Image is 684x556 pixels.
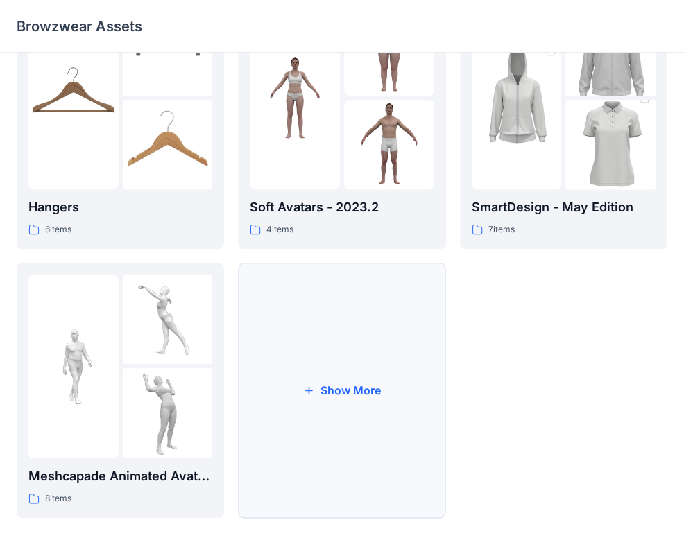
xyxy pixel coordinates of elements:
[17,263,224,518] a: folder 1folder 2folder 3Meshcapade Animated Avatars8items
[123,275,213,365] img: folder 2
[17,17,142,36] p: Browzwear Assets
[123,100,213,190] img: folder 3
[472,198,656,217] p: SmartDesign - May Edition
[28,53,119,143] img: folder 1
[250,198,434,217] p: Soft Avatars - 2023.2
[488,223,515,237] p: 7 items
[238,263,445,518] button: Show More
[344,100,434,190] img: folder 3
[28,198,212,217] p: Hangers
[123,368,213,458] img: folder 3
[266,223,293,237] p: 4 items
[28,467,212,486] p: Meshcapade Animated Avatars
[565,77,656,211] img: folder 3
[472,30,562,164] img: folder 1
[45,223,71,237] p: 6 items
[45,492,71,506] p: 8 items
[28,322,119,412] img: folder 1
[250,53,340,143] img: folder 1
